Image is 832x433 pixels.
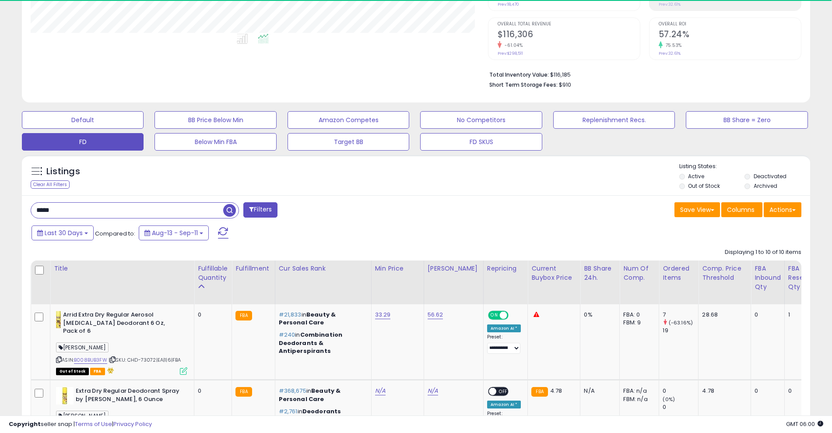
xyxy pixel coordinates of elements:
[702,264,747,282] div: Comp. Price Threshold
[56,368,89,375] span: All listings that are currently out of stock and unavailable for purchase on Amazon
[243,202,277,218] button: Filters
[764,202,801,217] button: Actions
[428,310,443,319] a: 56.62
[584,264,616,282] div: BB Share 24h.
[623,264,655,282] div: Num of Comp.
[105,367,114,373] i: hazardous material
[489,312,500,319] span: ON
[755,264,781,292] div: FBA inbound Qty
[702,311,744,319] div: 28.68
[76,387,182,405] b: Extra Dry Regular Deodorant Spray by [PERSON_NAME], 6 Ounce
[152,229,198,237] span: Aug-13 - Sep-11
[663,396,675,403] small: (0%)
[487,264,524,273] div: Repricing
[507,312,521,319] span: OFF
[45,229,83,237] span: Last 30 Days
[688,182,720,190] label: Out of Stock
[688,172,704,180] label: Active
[113,420,152,428] a: Privacy Policy
[487,334,521,354] div: Preset:
[669,319,693,326] small: (-63.16%)
[154,133,276,151] button: Below Min FBA
[553,111,675,129] button: Replenishment Recs.
[725,248,801,257] div: Displaying 1 to 10 of 10 items
[420,111,542,129] button: No Competitors
[22,111,144,129] button: Default
[663,387,698,395] div: 0
[754,172,786,180] label: Deactivated
[623,311,652,319] div: FBA: 0
[31,180,70,189] div: Clear All Filters
[754,182,777,190] label: Archived
[279,387,365,403] p: in
[755,311,778,319] div: 0
[531,264,576,282] div: Current Buybox Price
[786,420,823,428] span: 2025-10-13 06:00 GMT
[727,205,755,214] span: Columns
[288,111,409,129] button: Amazon Competes
[154,111,276,129] button: BB Price Below Min
[235,264,271,273] div: Fulfillment
[54,264,190,273] div: Title
[74,356,107,364] a: B008BUB3FW
[56,311,61,328] img: 31dm5HVz-wL._SL40_.jpg
[623,387,652,395] div: FBA: n/a
[663,403,698,411] div: 0
[75,420,112,428] a: Terms of Use
[288,133,409,151] button: Target BB
[9,420,41,428] strong: Copyright
[584,387,613,395] div: N/A
[32,225,94,240] button: Last 30 Days
[428,387,438,395] a: N/A
[46,165,80,178] h5: Listings
[623,319,652,327] div: FBM: 9
[279,264,368,273] div: Cur Sales Rank
[663,311,698,319] div: 7
[788,387,814,395] div: 0
[139,225,209,240] button: Aug-13 - Sep-11
[279,387,341,403] span: Beauty & Personal Care
[235,311,252,320] small: FBA
[279,310,302,319] span: #21,833
[663,327,698,334] div: 19
[198,387,225,395] div: 0
[674,202,720,217] button: Save View
[198,264,228,282] div: Fulfillable Quantity
[9,420,152,429] div: seller snap | |
[90,368,105,375] span: FBA
[22,133,144,151] button: FD
[56,311,187,374] div: ASIN:
[375,310,391,319] a: 33.29
[279,331,365,355] p: in
[788,311,814,319] div: 1
[198,311,225,319] div: 0
[496,388,510,395] span: OFF
[235,387,252,397] small: FBA
[375,387,386,395] a: N/A
[375,264,420,273] div: Min Price
[721,202,762,217] button: Columns
[63,311,169,338] b: Arrid Extra Dry Regular Aerosol [MEDICAL_DATA] Deodorant 6 Oz, Pack of 6
[487,324,521,332] div: Amazon AI *
[702,387,744,395] div: 4.78
[686,111,807,129] button: BB Share = Zero
[279,331,343,355] span: Combination Deodorants & Antiperspirants
[487,401,521,408] div: Amazon AI *
[531,387,548,397] small: FBA
[550,387,562,395] span: 4.78
[584,311,613,319] div: 0%
[109,356,181,363] span: | SKU: CHD-73072|EA|1|6|FBA
[623,395,652,403] div: FBM: n/a
[663,264,695,282] div: Ordered Items
[679,162,810,171] p: Listing States:
[755,387,778,395] div: 0
[279,387,306,395] span: #368,675
[788,264,818,292] div: FBA Reserved Qty
[279,311,365,327] p: in
[56,387,74,405] img: 41d9lUjlIvL._SL40_.jpg
[279,310,336,327] span: Beauty & Personal Care
[279,331,295,339] span: #240
[428,264,480,273] div: [PERSON_NAME]
[95,229,135,238] span: Compared to:
[420,133,542,151] button: FD SKUS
